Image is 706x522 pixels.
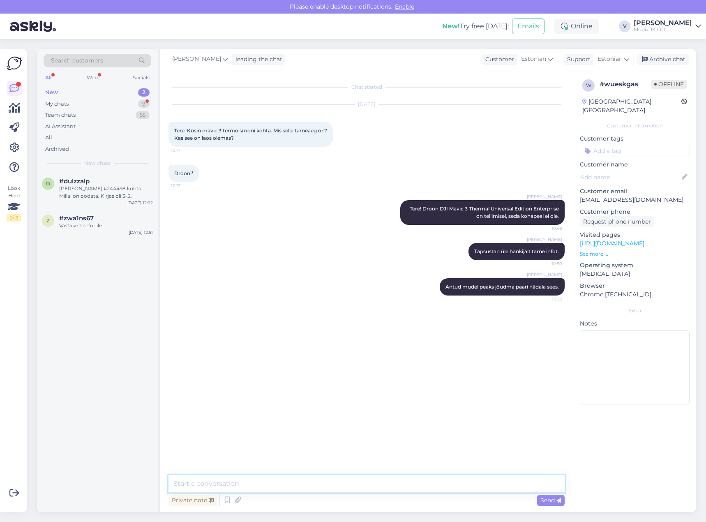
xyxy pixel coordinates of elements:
div: My chats [45,100,69,108]
div: Vastake telefonile [59,222,153,229]
span: Tere! Droon DJI Mavic 3 Thermal Universal Edition Enterprise on tellimisel, seda kohapeal ei ole. [410,206,560,219]
img: Askly Logo [7,55,22,71]
a: [PERSON_NAME]Mobix JK OÜ [634,20,701,33]
span: Offline [651,80,687,89]
div: leading the chat [232,55,282,64]
span: Estonian [598,55,623,64]
p: [MEDICAL_DATA] [580,270,690,278]
span: Tere. Küsin mavic 3 termo srooni kohta. Mis selle tarneaeg on? Kas see on laos olemas? [174,127,328,141]
div: V [619,21,630,32]
span: 10:49 [531,225,562,231]
span: Estonian [521,55,546,64]
span: Täpsustan üle hankijalt tarne infot. [474,248,559,254]
div: Try free [DATE]: [442,21,509,31]
div: Archived [45,145,69,153]
div: Extra [580,307,690,314]
span: New chats [84,159,111,167]
div: 9 [138,100,150,108]
div: All [44,72,53,83]
div: Look Here [7,185,21,222]
span: #dulzzalp [59,178,90,185]
div: Private note [168,495,217,506]
div: New [45,88,58,97]
div: [DATE] 12:51 [129,229,153,236]
div: Socials [131,72,151,83]
span: [PERSON_NAME] [527,194,562,200]
div: Online [554,19,599,34]
input: Add a tag [580,145,690,157]
p: Operating system [580,261,690,270]
span: Search customers [51,56,103,65]
div: Archive chat [637,54,689,65]
div: Mobix JK OÜ [634,26,692,33]
b: New! [442,22,460,30]
div: Customer [482,55,514,64]
div: [PERSON_NAME] #244498 kohta. Millal on oodata. Kirjas oli 3-5 tööpäeva. [59,185,153,200]
p: Browser [580,282,690,290]
div: Support [564,55,591,64]
p: See more ... [580,250,690,258]
input: Add name [580,173,680,182]
span: Drooni* [174,170,194,176]
div: [DATE] [168,101,565,108]
p: Customer tags [580,134,690,143]
span: w [586,82,591,88]
div: 2 / 3 [7,214,21,222]
p: Customer name [580,160,690,169]
div: Request phone number [580,216,654,227]
div: Team chats [45,111,76,119]
div: AI Assistant [45,122,76,131]
p: Customer email [580,187,690,196]
span: #zwa1ns67 [59,215,94,222]
a: [URL][DOMAIN_NAME] [580,240,644,247]
span: 10:50 [531,261,562,267]
span: Enable [392,3,417,10]
span: z [46,217,50,224]
p: Chrome [TECHNICAL_ID] [580,290,690,299]
button: Emails [512,18,544,34]
div: [GEOGRAPHIC_DATA], [GEOGRAPHIC_DATA] [582,97,681,115]
div: # wueskgas [600,79,651,89]
span: 10:17 [171,182,202,189]
div: [DATE] 12:02 [127,200,153,206]
div: All [45,134,52,142]
div: Web [85,72,99,83]
span: Antud mudel peaks jõudma paari nädala sees. [445,284,559,290]
p: Customer phone [580,208,690,216]
span: Send [540,497,561,504]
span: d [46,180,50,187]
span: 10:17 [171,147,202,153]
span: 10:53 [531,296,562,302]
span: [PERSON_NAME] [527,272,562,278]
p: [EMAIL_ADDRESS][DOMAIN_NAME] [580,196,690,204]
p: Notes [580,319,690,328]
span: [PERSON_NAME] [527,236,562,243]
div: [PERSON_NAME] [634,20,692,26]
div: 55 [136,111,150,119]
div: Chat started [168,83,565,91]
div: Customer information [580,122,690,129]
p: Visited pages [580,231,690,239]
div: 2 [138,88,150,97]
span: [PERSON_NAME] [172,55,221,64]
